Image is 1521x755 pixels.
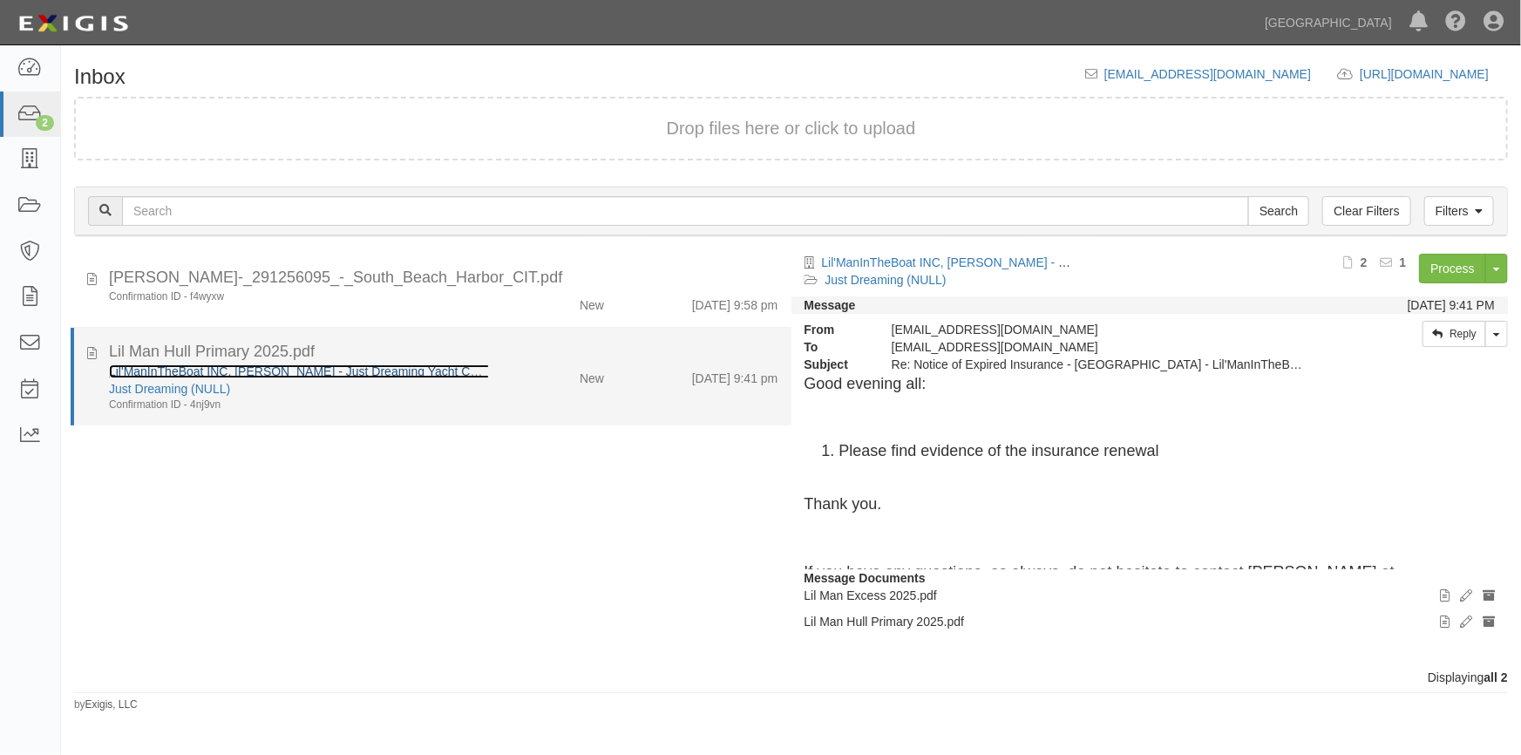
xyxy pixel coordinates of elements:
[791,356,879,373] strong: Subject
[879,338,1316,356] div: agreement-xh3fr7@sbh.complianz.com
[1104,67,1311,81] a: [EMAIL_ADDRESS][DOMAIN_NAME]
[692,289,778,314] div: [DATE] 9:58 pm
[805,493,1496,516] div: Thank you.
[109,341,778,364] div: Lil Man Hull Primary 2025.pdf
[1361,255,1368,269] b: 2
[825,273,947,287] a: Just Dreaming (NULL)
[667,116,916,141] button: Drop files here or click to upload
[1460,590,1472,602] i: Edit document
[791,321,879,338] strong: From
[791,338,879,356] strong: To
[1445,12,1466,33] i: Help Center - Complianz
[822,255,1215,269] a: Lil'ManInTheBoat INC, [PERSON_NAME] - Just Dreaming Yacht Charter
[805,373,1496,396] div: Good evening all:
[805,587,1496,604] p: Lil Man Excess 2025.pdf
[109,364,502,378] a: Lil'ManInTheBoat INC, [PERSON_NAME] - Just Dreaming Yacht Charter
[580,363,604,387] div: New
[805,571,926,585] strong: Message Documents
[1256,5,1401,40] a: [GEOGRAPHIC_DATA]
[1419,254,1486,283] a: Process
[1483,590,1495,602] i: Archive document
[805,561,1496,606] div: If you have any questions, as always, do not hesitate to contact [PERSON_NAME] at [PERSON_NAME] P...
[1424,196,1494,226] a: Filters
[61,669,1521,686] div: Displaying
[109,267,778,289] div: matthew_timko_COI_-_291256095_-_South_Beach_Harbor_CIT.pdf
[109,382,230,396] a: Just Dreaming (NULL)
[36,115,54,131] div: 2
[1400,255,1407,269] b: 1
[1322,196,1410,226] a: Clear Filters
[1248,196,1309,226] input: Search
[1483,616,1495,629] i: Archive document
[85,698,138,711] a: Exigis, LLC
[879,321,1316,338] div: [EMAIL_ADDRESS][DOMAIN_NAME]
[109,380,488,398] div: Just Dreaming (NULL)
[1360,67,1508,81] a: [URL][DOMAIN_NAME]
[1423,321,1486,347] a: Reply
[805,298,856,312] strong: Message
[109,398,488,412] div: Confirmation ID - 4nj9vn
[839,440,1496,463] li: Please find evidence of the insurance renewal
[109,289,488,304] div: Confirmation ID - f4wyxw
[1484,670,1508,684] b: all 2
[1440,590,1450,602] i: View
[1408,296,1495,314] div: [DATE] 9:41 PM
[805,613,1496,630] p: Lil Man Hull Primary 2025.pdf
[74,697,138,712] small: by
[879,356,1316,373] div: Re: Notice of Expired Insurance - South Beach Harbor - Lil'ManInTheBoat INC, Murray - Just Dreami...
[13,8,133,39] img: logo-5460c22ac91f19d4615b14bd174203de0afe785f0fc80cf4dbbc73dc1793850b.png
[122,196,1249,226] input: Search
[1440,616,1450,629] i: View
[692,363,778,387] div: [DATE] 9:41 pm
[109,363,488,380] div: Lil'ManInTheBoat INC, Murray - Just Dreaming Yacht Charter
[580,289,604,314] div: New
[1460,616,1472,629] i: Edit document
[74,65,126,88] h1: Inbox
